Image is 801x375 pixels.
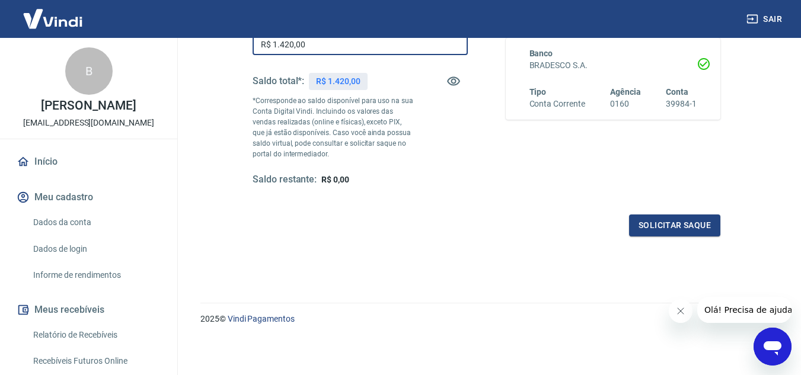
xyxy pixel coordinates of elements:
span: Banco [529,49,553,58]
span: Agência [610,87,641,97]
h6: BRADESCO S.A. [529,59,697,72]
p: *Corresponde ao saldo disponível para uso na sua Conta Digital Vindi. Incluindo os valores das ve... [253,95,414,159]
iframe: Mensagem da empresa [697,297,792,323]
a: Informe de rendimentos [28,263,163,287]
h5: Saldo restante: [253,174,317,186]
h6: Conta Corrente [529,98,585,110]
p: R$ 1.420,00 [316,75,360,88]
span: Olá! Precisa de ajuda? [7,8,100,18]
span: Conta [666,87,688,97]
iframe: Botão para abrir a janela de mensagens [754,328,792,366]
button: Solicitar saque [629,214,720,236]
a: Dados de login [28,237,163,261]
p: 2025 © [200,313,773,325]
a: Início [14,149,163,175]
a: Relatório de Recebíveis [28,323,163,347]
h6: 39984-1 [666,98,697,110]
h5: Saldo total*: [253,75,304,87]
button: Meu cadastro [14,184,163,210]
img: Vindi [14,1,91,37]
a: Vindi Pagamentos [228,314,295,323]
p: [EMAIL_ADDRESS][DOMAIN_NAME] [23,117,154,129]
a: Recebíveis Futuros Online [28,349,163,373]
iframe: Fechar mensagem [669,299,693,323]
button: Meus recebíveis [14,297,163,323]
a: Dados da conta [28,210,163,235]
button: Sair [744,8,787,30]
h6: 0160 [610,98,641,110]
div: B [65,47,113,95]
p: [PERSON_NAME] [41,100,136,112]
span: Tipo [529,87,547,97]
span: R$ 0,00 [321,175,349,184]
